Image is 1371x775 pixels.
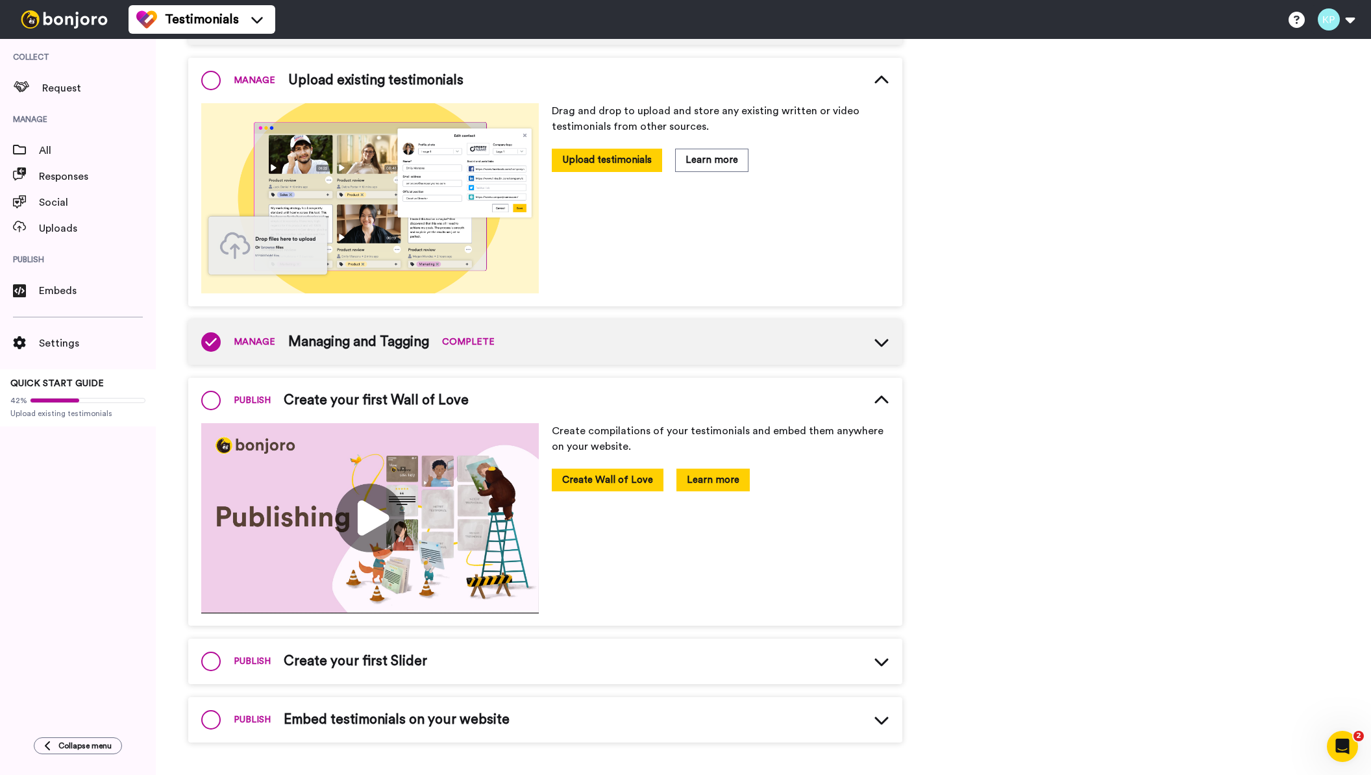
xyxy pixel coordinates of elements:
span: Responses [39,169,156,184]
span: MANAGE [234,336,275,349]
img: tm-color.svg [136,9,157,30]
span: QUICK START GUIDE [10,379,104,388]
span: Create your first Slider [284,652,427,671]
span: MANAGE [234,74,275,87]
span: 2 [1353,731,1364,741]
span: Settings [39,336,156,351]
span: Embeds [39,283,156,299]
span: PUBLISH [234,655,271,668]
img: bj-logo-header-white.svg [16,10,113,29]
span: COMPLETE [442,336,495,349]
button: Collapse menu [34,737,122,754]
button: Upload testimonials [552,149,662,171]
span: Managing and Tagging [288,332,429,352]
button: Create Wall of Love [552,469,663,491]
span: Social [39,195,156,210]
span: PUBLISH [234,394,271,407]
span: Embed testimonials on your website [284,710,510,730]
button: Learn more [676,469,750,491]
span: Testimonials [165,10,239,29]
button: Learn more [675,149,748,171]
img: 4a9e73a18bff383a38bab373c66e12b8.png [201,103,539,293]
span: PUBLISH [234,713,271,726]
img: a65c7662e45e07caeb3b08ff3ccc1206.jpg [201,423,539,613]
span: Collapse menu [58,741,112,751]
span: Upload existing testimonials [288,71,463,90]
p: Drag and drop to upload and store any existing written or video testimonials from other sources. [552,103,889,134]
span: 42% [10,395,27,406]
span: Request [42,80,156,96]
iframe: Intercom live chat [1327,731,1358,762]
span: Uploads [39,221,156,236]
p: Create compilations of your testimonials and embed them anywhere on your website. [552,423,889,454]
span: Create your first Wall of Love [284,391,469,410]
span: Upload existing testimonials [10,408,145,419]
span: All [39,143,156,158]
